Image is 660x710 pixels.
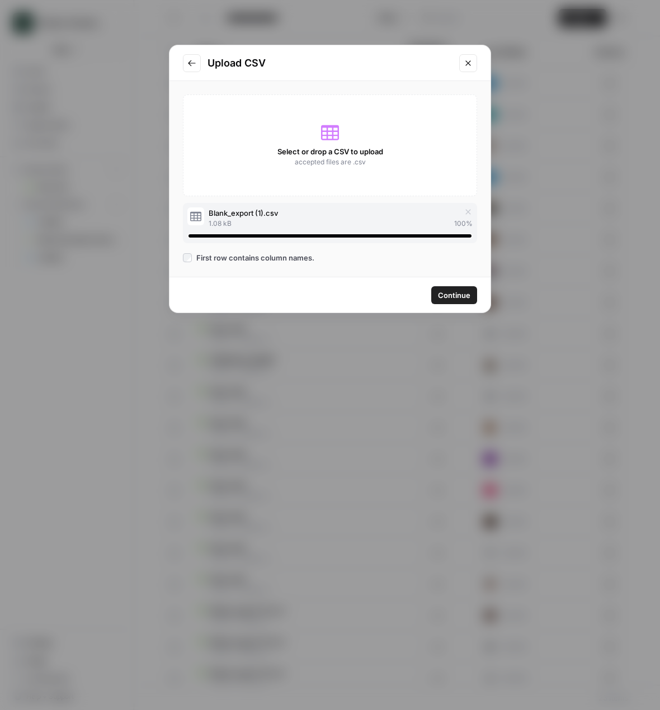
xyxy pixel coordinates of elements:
span: 1.08 kB [209,219,232,229]
button: Continue [431,286,477,304]
span: Select or drop a CSV to upload [277,146,383,157]
input: First row contains column names. [183,253,192,262]
h2: Upload CSV [208,55,452,71]
button: Close modal [459,54,477,72]
span: accepted files are .csv [295,157,366,167]
span: First row contains column names. [196,252,314,263]
button: Go to previous step [183,54,201,72]
span: 100 % [454,219,473,229]
span: Blank_export (1).csv [209,207,278,219]
span: Continue [438,290,470,301]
